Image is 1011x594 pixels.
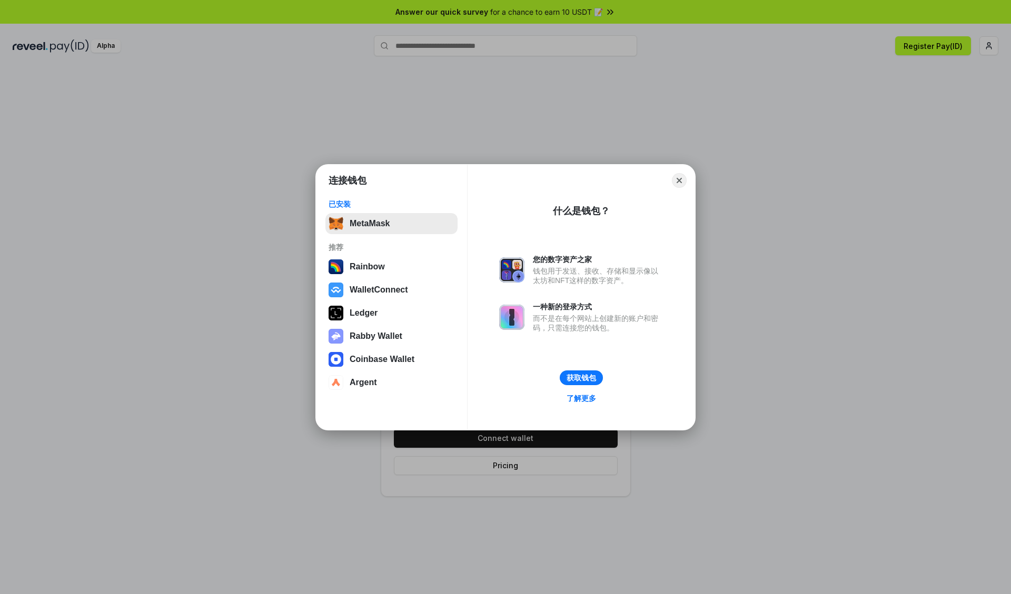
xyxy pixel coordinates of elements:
[533,266,663,285] div: 钱包用于发送、接收、存储和显示像以太坊和NFT这样的数字资产。
[329,259,343,274] img: svg+xml,%3Csvg%20width%3D%22120%22%20height%3D%22120%22%20viewBox%3D%220%200%20120%20120%22%20fil...
[329,352,343,367] img: svg+xml,%3Csvg%20width%3D%2228%22%20height%3D%2228%22%20viewBox%3D%220%200%2028%2028%22%20fill%3D...
[325,372,458,393] button: Argent
[560,370,603,385] button: 获取钱包
[325,303,458,324] button: Ledger
[325,326,458,347] button: Rabby Wallet
[350,355,414,364] div: Coinbase Wallet
[329,174,366,187] h1: 连接钱包
[533,314,663,333] div: 而不是在每个网站上创建新的账户和密码，只需连接您的钱包。
[567,394,596,403] div: 了解更多
[350,308,378,318] div: Ledger
[672,173,687,188] button: Close
[329,283,343,297] img: svg+xml,%3Csvg%20width%3D%2228%22%20height%3D%2228%22%20viewBox%3D%220%200%2028%2028%22%20fill%3D...
[329,243,454,252] div: 推荐
[499,257,524,283] img: svg+xml,%3Csvg%20xmlns%3D%22http%3A%2F%2Fwww.w3.org%2F2000%2Fsvg%22%20fill%3D%22none%22%20viewBox...
[567,373,596,382] div: 获取钱包
[329,216,343,231] img: svg+xml,%3Csvg%20fill%3D%22none%22%20height%3D%2233%22%20viewBox%3D%220%200%2035%2033%22%20width%...
[533,302,663,311] div: 一种新的登录方式
[325,256,458,277] button: Rainbow
[350,378,377,387] div: Argent
[350,262,385,271] div: Rainbow
[325,213,458,234] button: MetaMask
[329,306,343,320] img: svg+xml,%3Csvg%20xmlns%3D%22http%3A%2F%2Fwww.w3.org%2F2000%2Fsvg%22%20width%3D%2228%22%20height%3...
[350,219,390,228] div: MetaMask
[329,199,454,209] div: 已安装
[329,375,343,390] img: svg+xml,%3Csvg%20width%3D%2228%22%20height%3D%2228%22%20viewBox%3D%220%200%2028%2028%22%20fill%3D...
[325,279,458,300] button: WalletConnect
[350,331,402,341] div: Rabby Wallet
[533,255,663,264] div: 您的数字资产之家
[499,305,524,330] img: svg+xml,%3Csvg%20xmlns%3D%22http%3A%2F%2Fwww.w3.org%2F2000%2Fsvg%22%20fill%3D%22none%22%20viewBox...
[325,349,458,370] button: Coinbase Wallet
[329,329,343,344] img: svg+xml,%3Csvg%20xmlns%3D%22http%3A%2F%2Fwww.w3.org%2F2000%2Fsvg%22%20fill%3D%22none%22%20viewBox...
[553,205,610,217] div: 什么是钱包？
[560,391,602,405] a: 了解更多
[350,285,408,295] div: WalletConnect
